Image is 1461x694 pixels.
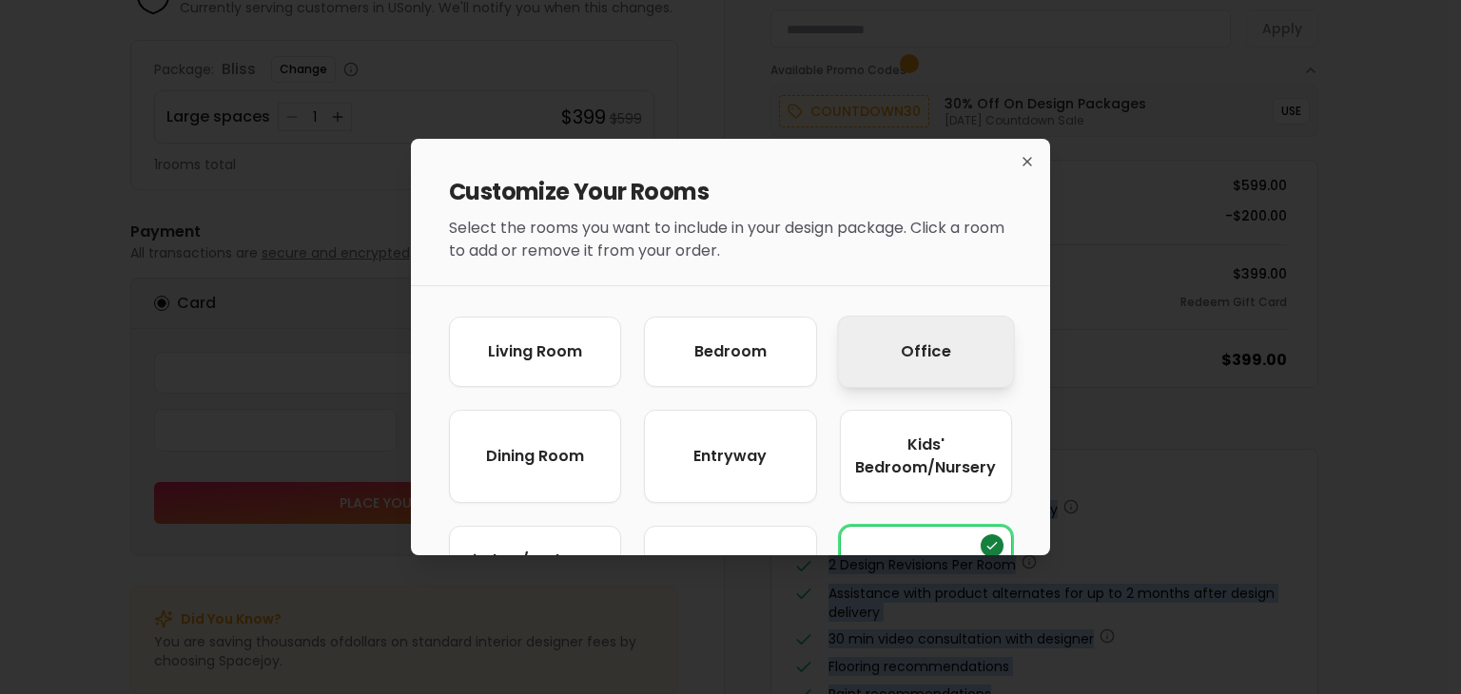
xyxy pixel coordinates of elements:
button: Remove Large Spaces *Euphoria Only [840,526,1012,619]
button: Add Outdoor [644,526,816,619]
button: Add Office [837,316,1015,388]
span: Kids' Bedroom/Nursery [855,434,996,479]
span: Bedroom [694,340,767,363]
button: Add Dining Room [449,410,621,503]
button: Add Kitchen/Bathroom *Euphoria Only [449,526,621,619]
h2: Customize Your Rooms [449,177,1012,207]
span: Dining Room [486,445,584,468]
button: Add Living Room [449,317,621,387]
span: entryway [693,445,767,468]
p: Select the rooms you want to include in your design package. Click a room to add or remove it fro... [449,217,1012,262]
span: Living Room [488,340,582,363]
button: Add Bedroom [644,317,816,387]
button: Add entryway [644,410,816,503]
span: Kitchen/Bathroom *Euphoria Only [462,549,608,595]
button: Add Kids' Bedroom/Nursery [840,410,1012,503]
span: Office [901,340,951,364]
span: Large Spaces *Euphoria Only [864,549,988,595]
